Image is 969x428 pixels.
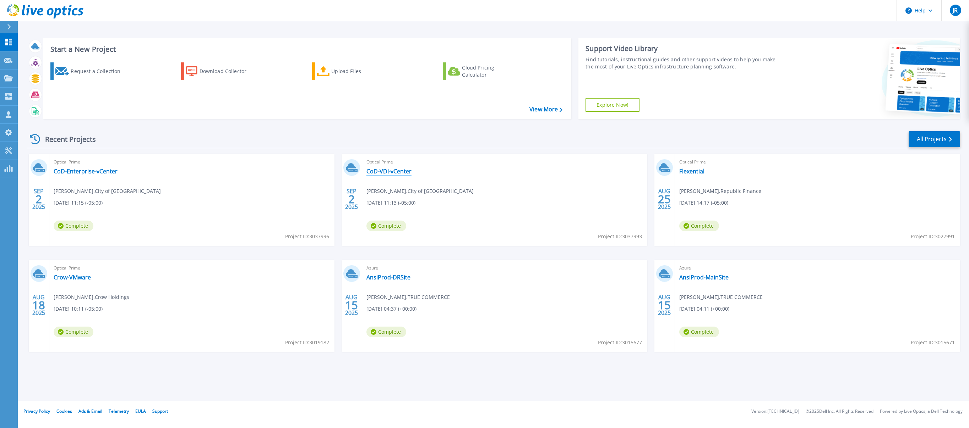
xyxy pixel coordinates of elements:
span: [DATE] 04:11 (+00:00) [679,305,729,313]
div: Download Collector [200,64,256,78]
span: Optical Prime [679,158,956,166]
a: EULA [135,408,146,414]
div: SEP 2025 [345,186,358,212]
span: [PERSON_NAME] , Republic Finance [679,187,761,195]
span: Project ID: 3037993 [598,233,642,240]
span: [DATE] 10:11 (-05:00) [54,305,103,313]
span: Complete [54,327,93,337]
a: Crow-VMware [54,274,91,281]
span: Project ID: 3015671 [911,339,955,346]
div: AUG 2025 [658,292,671,318]
span: Complete [366,221,406,231]
a: View More [529,106,562,113]
a: Cloud Pricing Calculator [443,62,522,80]
span: Project ID: 3015677 [598,339,642,346]
a: Support [152,408,168,414]
a: AnsiProd-DRSite [366,274,410,281]
span: Azure [366,264,643,272]
div: AUG 2025 [345,292,358,318]
a: Telemetry [109,408,129,414]
span: [DATE] 04:37 (+00:00) [366,305,417,313]
span: 15 [658,302,671,308]
span: Azure [679,264,956,272]
span: [DATE] 11:15 (-05:00) [54,199,103,207]
a: Request a Collection [50,62,130,80]
span: [PERSON_NAME] , Crow Holdings [54,293,129,301]
div: Support Video Library [586,44,783,53]
a: Ads & Email [78,408,102,414]
span: Complete [54,221,93,231]
div: AUG 2025 [658,186,671,212]
span: [PERSON_NAME] , TRUE COMMERCE [366,293,450,301]
span: Optical Prime [54,264,330,272]
div: Upload Files [331,64,388,78]
h3: Start a New Project [50,45,562,53]
div: Request a Collection [71,64,127,78]
a: Privacy Policy [23,408,50,414]
div: AUG 2025 [32,292,45,318]
span: Complete [679,221,719,231]
div: SEP 2025 [32,186,45,212]
span: Optical Prime [366,158,643,166]
a: AnsiProd-MainSite [679,274,729,281]
span: 2 [36,196,42,202]
div: Recent Projects [27,130,105,148]
span: 25 [658,196,671,202]
span: [PERSON_NAME] , City of [GEOGRAPHIC_DATA] [54,187,161,195]
span: [DATE] 14:17 (-05:00) [679,199,728,207]
span: [PERSON_NAME] , TRUE COMMERCE [679,293,763,301]
a: Flexential [679,168,704,175]
span: [PERSON_NAME] , City of [GEOGRAPHIC_DATA] [366,187,474,195]
span: [DATE] 11:13 (-05:00) [366,199,415,207]
span: 2 [348,196,355,202]
span: Project ID: 3019182 [285,339,329,346]
div: Cloud Pricing Calculator [462,64,519,78]
li: Version: [TECHNICAL_ID] [751,409,799,414]
span: Project ID: 3037996 [285,233,329,240]
a: CoD-Enterprise-vCenter [54,168,118,175]
a: Upload Files [312,62,391,80]
div: Find tutorials, instructional guides and other support videos to help you make the most of your L... [586,56,783,70]
span: Complete [366,327,406,337]
span: Optical Prime [54,158,330,166]
span: 15 [345,302,358,308]
li: Powered by Live Optics, a Dell Technology [880,409,963,414]
span: Complete [679,327,719,337]
span: Project ID: 3027991 [911,233,955,240]
a: Explore Now! [586,98,639,112]
span: JR [953,7,958,13]
li: © 2025 Dell Inc. All Rights Reserved [806,409,873,414]
a: CoD-VDI-vCenter [366,168,412,175]
a: Cookies [56,408,72,414]
a: All Projects [909,131,960,147]
a: Download Collector [181,62,260,80]
span: 18 [32,302,45,308]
